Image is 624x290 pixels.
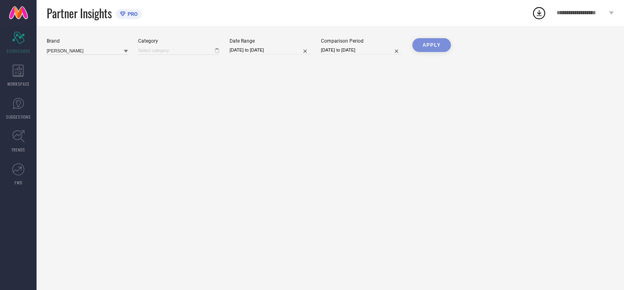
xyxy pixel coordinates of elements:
div: Brand [47,38,128,44]
span: PRO [126,11,138,17]
span: SUGGESTIONS [6,114,31,120]
span: TRENDS [11,147,25,153]
span: FWD [15,180,22,186]
input: Select date range [230,46,311,54]
div: Date Range [230,38,311,44]
span: Partner Insights [47,5,112,22]
span: WORKSPACE [7,81,30,87]
span: SCORECARDS [6,48,30,54]
input: Select comparison period [321,46,402,54]
div: Comparison Period [321,38,402,44]
div: Open download list [532,6,546,20]
div: Category [138,38,219,44]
